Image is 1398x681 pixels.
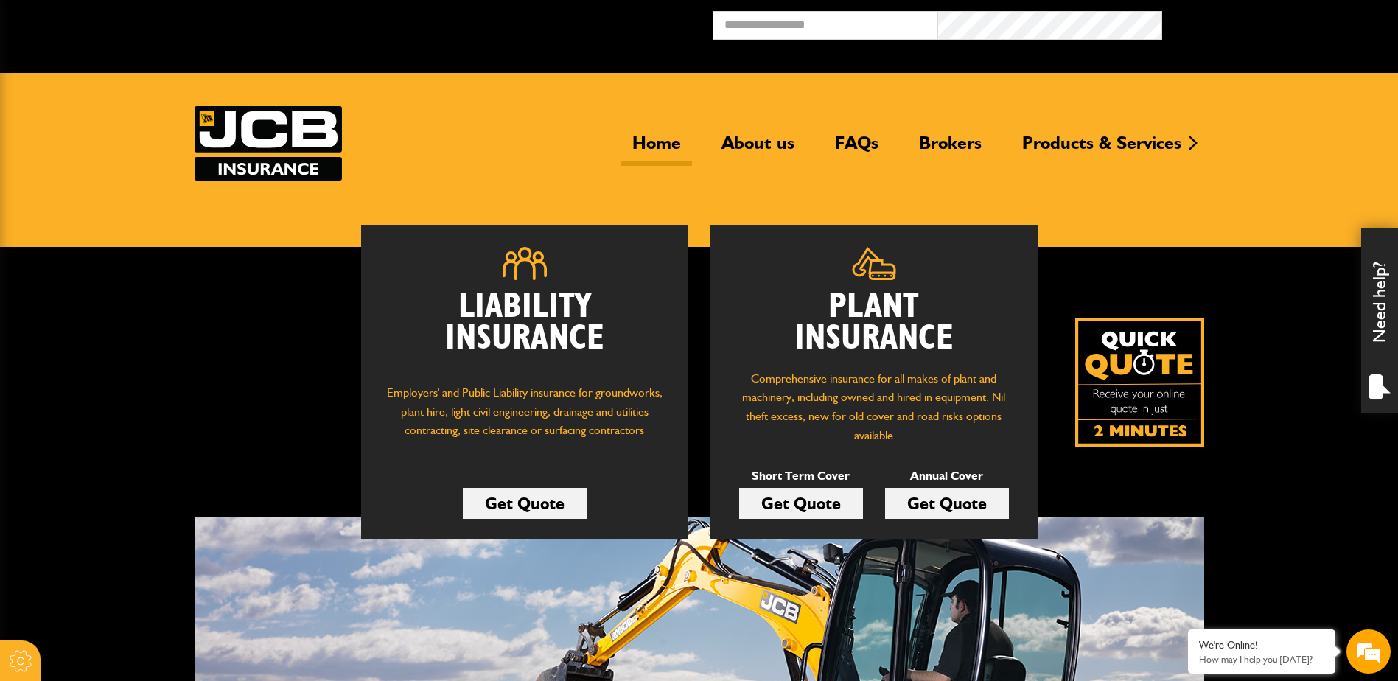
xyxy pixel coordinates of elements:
[710,132,805,166] a: About us
[195,106,342,181] img: JCB Insurance Services logo
[733,369,1016,444] p: Comprehensive insurance for all makes of plant and machinery, including owned and hired in equipm...
[824,132,890,166] a: FAQs
[77,83,248,102] div: Chat with us now
[1361,228,1398,413] div: Need help?
[19,180,269,212] input: Enter your email address
[383,383,666,454] p: Employers' and Public Liability insurance for groundworks, plant hire, light civil engineering, d...
[885,488,1009,519] a: Get Quote
[739,467,863,486] p: Short Term Cover
[621,132,692,166] a: Home
[739,488,863,519] a: Get Quote
[463,488,587,519] a: Get Quote
[383,291,666,369] h2: Liability Insurance
[19,223,269,256] input: Enter your phone number
[195,106,342,181] a: JCB Insurance Services
[242,7,277,43] div: Minimize live chat window
[1075,318,1204,447] a: Get your insurance quote isn just 2-minutes
[733,291,1016,355] h2: Plant Insurance
[1011,132,1192,166] a: Products & Services
[25,82,62,102] img: d_20077148190_company_1631870298795_20077148190
[19,267,269,441] textarea: Type your message and hit 'Enter'
[19,136,269,169] input: Enter your last name
[1162,11,1387,34] button: Broker Login
[885,467,1009,486] p: Annual Cover
[1199,654,1324,665] p: How may I help you today?
[200,454,268,474] em: Start Chat
[1199,639,1324,652] div: We're Online!
[908,132,993,166] a: Brokers
[1075,318,1204,447] img: Quick Quote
